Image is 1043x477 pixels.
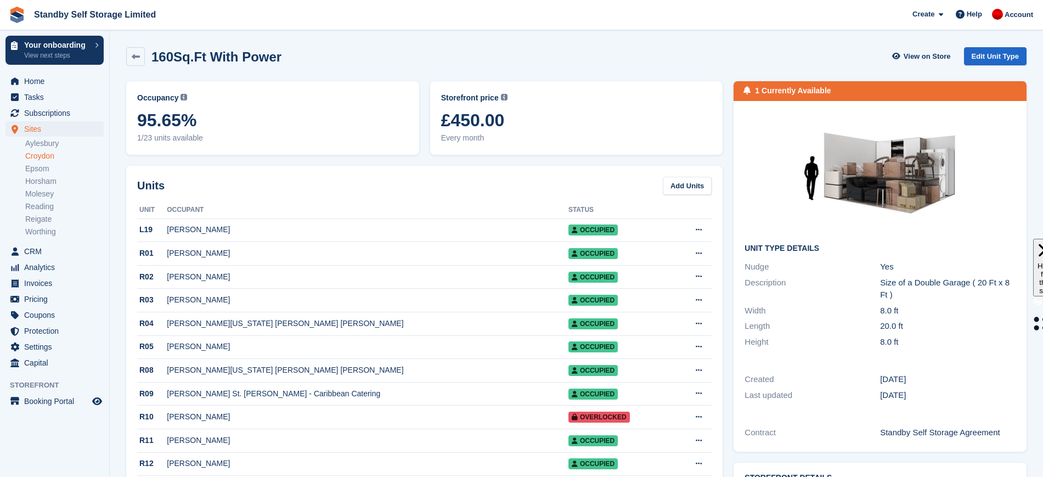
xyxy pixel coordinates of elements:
[568,341,618,352] span: Occupied
[167,318,568,329] div: [PERSON_NAME][US_STATE] [PERSON_NAME] [PERSON_NAME]
[5,105,104,121] a: menu
[137,341,167,352] div: R05
[568,225,618,235] span: Occupied
[5,36,104,65] a: Your onboarding View next steps
[880,261,1016,273] div: Yes
[441,132,712,144] span: Every month
[880,277,1016,301] div: Size of a Double Garage ( 20 Ft x 8 Ft )
[745,373,880,386] div: Created
[880,373,1016,386] div: [DATE]
[964,47,1027,65] a: Edit Unit Type
[880,336,1016,349] div: 8.0 ft
[24,74,90,89] span: Home
[137,132,408,144] span: 1/23 units available
[137,294,167,306] div: R03
[167,201,568,219] th: Occupant
[9,7,25,23] img: stora-icon-8386f47178a22dfd0bd8f6a31ec36ba5ce8667c1dd55bd0f319d3a0aa187defe.svg
[25,164,104,174] a: Epsom
[745,320,880,333] div: Length
[137,364,167,376] div: R08
[745,427,880,439] div: Contract
[137,248,167,259] div: R01
[25,227,104,237] a: Worthing
[5,355,104,371] a: menu
[24,89,90,105] span: Tasks
[25,138,104,149] a: Aylesbury
[167,458,568,469] div: [PERSON_NAME]
[24,339,90,355] span: Settings
[137,201,167,219] th: Unit
[24,50,89,60] p: View next steps
[24,260,90,275] span: Analytics
[568,272,618,283] span: Occupied
[25,176,104,187] a: Horsham
[24,323,90,339] span: Protection
[992,9,1003,20] img: Aaron Winter
[568,201,673,219] th: Status
[24,244,90,259] span: CRM
[137,458,167,469] div: R12
[880,320,1016,333] div: 20.0 ft
[24,105,90,121] span: Subscriptions
[167,294,568,306] div: [PERSON_NAME]
[745,277,880,301] div: Description
[5,276,104,291] a: menu
[167,224,568,235] div: [PERSON_NAME]
[5,74,104,89] a: menu
[137,318,167,329] div: R04
[745,305,880,317] div: Width
[25,189,104,199] a: Molesey
[25,151,104,161] a: Croydon
[25,214,104,225] a: Reigate
[167,341,568,352] div: [PERSON_NAME]
[167,435,568,446] div: [PERSON_NAME]
[5,244,104,259] a: menu
[755,85,831,97] div: 1 Currently Available
[5,339,104,355] a: menu
[904,51,951,62] span: View on Store
[798,112,962,235] img: 150-sqft-unit.jpg
[568,318,618,329] span: Occupied
[5,260,104,275] a: menu
[745,244,1016,253] h2: Unit Type details
[137,411,167,423] div: R10
[167,388,568,400] div: [PERSON_NAME] St. [PERSON_NAME] - Caribbean Catering
[137,92,178,104] span: Occupancy
[912,9,934,20] span: Create
[137,110,408,130] span: 95.65%
[568,458,618,469] span: Occupied
[24,41,89,49] p: Your onboarding
[441,110,712,130] span: £450.00
[24,307,90,323] span: Coupons
[880,389,1016,402] div: [DATE]
[24,121,90,137] span: Sites
[745,261,880,273] div: Nudge
[25,201,104,212] a: Reading
[24,355,90,371] span: Capital
[568,248,618,259] span: Occupied
[10,380,109,391] span: Storefront
[24,291,90,307] span: Pricing
[880,427,1016,439] div: Standby Self Storage Agreement
[568,435,618,446] span: Occupied
[137,224,167,235] div: L19
[151,49,281,64] h2: 160Sq.Ft With Power
[167,271,568,283] div: [PERSON_NAME]
[967,9,982,20] span: Help
[745,389,880,402] div: Last updated
[137,435,167,446] div: R11
[441,92,499,104] span: Storefront price
[1005,9,1033,20] span: Account
[501,94,508,100] img: icon-info-grey-7440780725fd019a000dd9b08b2336e03edf1995a4989e88bcd33f0948082b44.svg
[5,291,104,307] a: menu
[663,177,712,195] a: Add Units
[5,121,104,137] a: menu
[30,5,160,24] a: Standby Self Storage Limited
[137,177,165,194] h2: Units
[568,389,618,400] span: Occupied
[568,295,618,306] span: Occupied
[167,248,568,259] div: [PERSON_NAME]
[24,276,90,291] span: Invoices
[137,271,167,283] div: R02
[5,394,104,409] a: menu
